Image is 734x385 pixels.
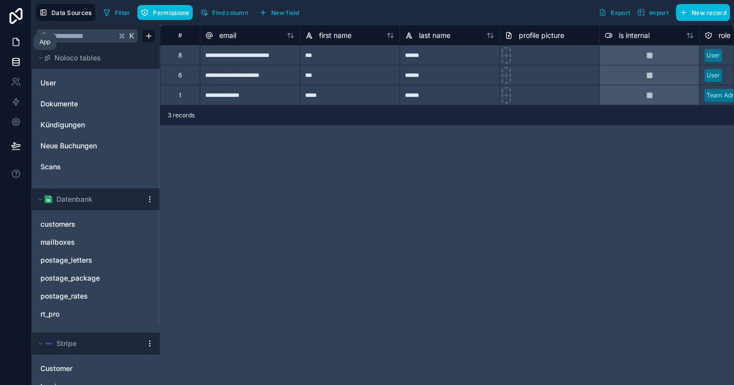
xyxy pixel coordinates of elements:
[40,291,131,301] a: postage_rates
[36,51,150,65] button: Noloco tables
[634,4,672,21] button: Import
[39,38,50,46] div: App
[36,4,95,21] button: Data Sources
[36,288,156,304] div: postage_rates
[153,9,189,16] span: Permissions
[40,141,121,151] a: Neue Buchungen
[36,306,156,322] div: rt_pro
[36,75,156,91] div: User
[256,5,303,20] button: New field
[36,361,156,377] div: Customer
[40,120,85,130] span: Kündigungen
[271,9,300,16] span: New field
[40,273,131,283] a: postage_package
[619,30,650,40] span: is internal
[40,237,131,247] a: mailboxes
[115,9,130,16] span: Filter
[40,237,75,247] span: mailboxes
[40,99,121,109] a: Dokumente
[40,141,97,151] span: Neue Buchungen
[319,30,352,40] span: first name
[519,30,564,40] span: profile picture
[649,9,669,16] span: Import
[40,364,131,374] a: Customer
[36,96,156,112] div: Dokumente
[40,78,56,88] span: User
[40,78,121,88] a: User
[137,5,196,20] a: Permissions
[168,31,192,39] div: #
[36,216,156,232] div: customers
[219,30,236,40] span: email
[212,9,248,16] span: Find column
[36,337,142,351] button: Stripe
[168,111,195,119] span: 3 records
[692,9,727,16] span: New record
[178,51,182,59] div: 8
[40,219,131,229] a: customers
[707,51,720,60] div: User
[40,291,88,301] span: postage_rates
[40,255,92,265] span: postage_letters
[40,162,121,172] a: Scans
[40,255,131,265] a: postage_letters
[137,5,192,20] button: Permissions
[36,159,156,175] div: Scans
[36,192,142,206] button: Google Sheets logoDatenbank
[44,340,52,348] img: svg+xml,%3c
[40,364,72,374] span: Customer
[36,138,156,154] div: Neue Buchungen
[611,9,630,16] span: Export
[99,5,134,20] button: Filter
[128,32,135,39] span: K
[197,5,252,20] button: Find column
[672,4,730,21] a: New record
[40,309,59,319] span: rt_pro
[56,194,92,204] span: Datenbank
[40,162,61,172] span: Scans
[44,195,52,203] img: Google Sheets logo
[40,309,131,319] a: rt_pro
[178,71,182,79] div: 6
[40,99,78,109] span: Dokumente
[54,53,101,63] span: Noloco tables
[36,270,156,286] div: postage_package
[179,91,181,99] div: 1
[56,339,76,349] span: Stripe
[40,120,121,130] a: Kündigungen
[595,4,634,21] button: Export
[36,252,156,268] div: postage_letters
[36,234,156,250] div: mailboxes
[40,273,100,283] span: postage_package
[36,117,156,133] div: Kündigungen
[707,71,720,80] div: User
[676,4,730,21] button: New record
[419,30,450,40] span: last name
[51,9,92,16] span: Data Sources
[40,219,75,229] span: customers
[719,30,731,40] span: role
